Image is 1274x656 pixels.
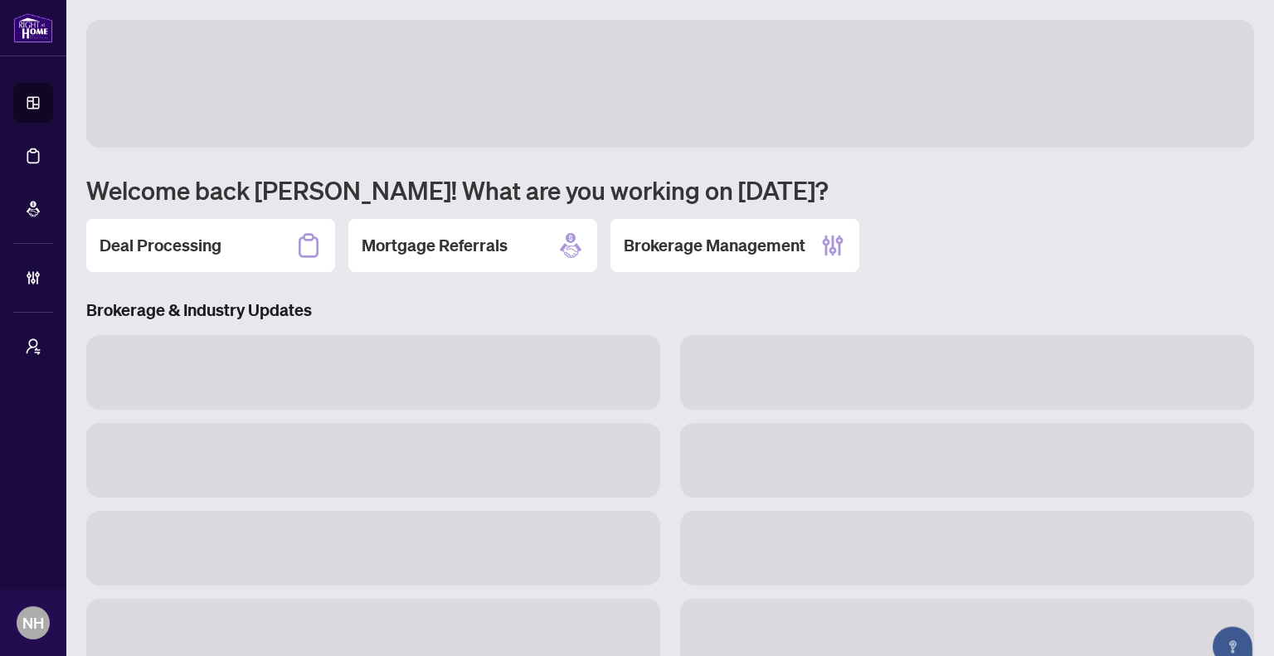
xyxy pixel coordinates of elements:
[1208,598,1257,648] button: Open asap
[25,338,41,355] span: user-switch
[13,12,53,43] img: logo
[100,234,221,257] h2: Deal Processing
[362,234,508,257] h2: Mortgage Referrals
[624,234,805,257] h2: Brokerage Management
[86,299,1254,322] h3: Brokerage & Industry Updates
[22,611,44,634] span: NH
[86,174,1254,206] h1: Welcome back [PERSON_NAME]! What are you working on [DATE]?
